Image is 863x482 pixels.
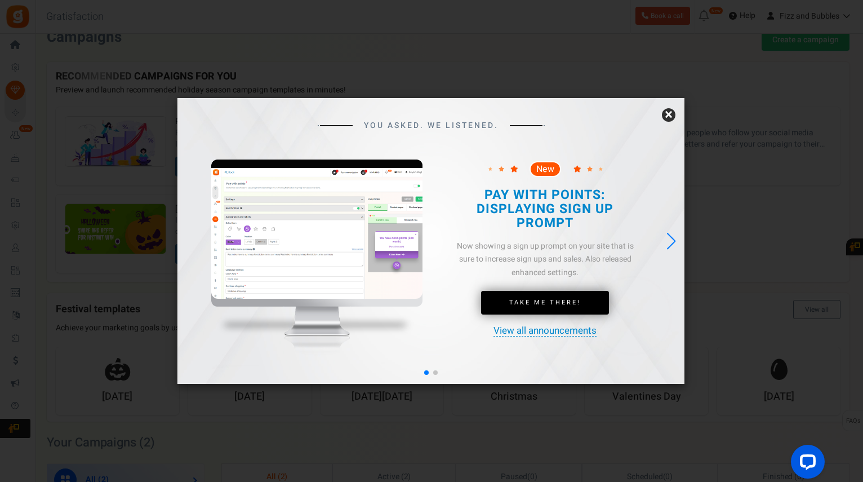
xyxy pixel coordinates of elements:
[424,370,429,375] span: Go to slide 1
[364,121,499,130] span: YOU ASKED. WE LISTENED.
[211,160,422,374] img: mockup
[459,188,631,231] h2: PAY WITH POINTS: DISPLAYING SIGN UP PROMPT
[536,165,554,174] span: New
[433,370,438,375] span: Go to slide 2
[493,326,597,337] a: View all announcements
[211,168,422,299] img: screenshot
[664,229,679,254] div: Next slide
[662,108,675,122] a: ×
[481,291,609,315] a: Take Me There!
[449,240,640,280] div: Now showing a sign up prompt on your site that is sure to increase sign ups and sales. Also relea...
